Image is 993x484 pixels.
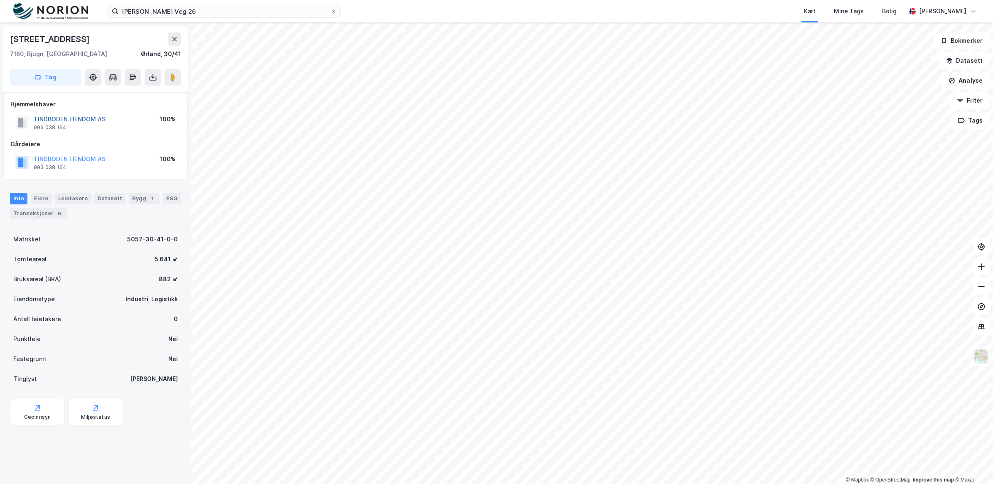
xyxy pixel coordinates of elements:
div: Eiere [31,193,52,204]
div: Industri, Logistikk [125,294,178,304]
div: Transaksjoner [10,208,67,219]
div: Punktleie [13,334,41,344]
div: 100% [160,114,176,124]
div: 1 [148,194,156,203]
div: Ørland, 30/41 [141,49,181,59]
div: Kontrollprogram for chat [951,444,993,484]
div: ESG [163,193,181,204]
div: Bolig [882,6,897,16]
div: Matrikkel [13,234,40,244]
div: 0 [174,314,178,324]
div: Datasett [94,193,125,204]
div: Nei [168,334,178,344]
input: Søk på adresse, matrikkel, gårdeiere, leietakere eller personer [118,5,330,17]
div: 6 [55,209,64,218]
div: Mine Tags [834,6,864,16]
div: Geoinnsyn [24,414,51,420]
div: Kart [804,6,816,16]
div: 100% [160,154,176,164]
div: 993 038 164 [34,124,66,131]
div: [STREET_ADDRESS] [10,32,91,46]
div: Bygg [129,193,160,204]
iframe: Chat Widget [951,444,993,484]
button: Tags [951,112,990,129]
div: [PERSON_NAME] [130,374,178,384]
a: OpenStreetMap [870,477,911,483]
div: Antall leietakere [13,314,61,324]
div: Miljøstatus [81,414,110,420]
div: 7160, Bjugn, [GEOGRAPHIC_DATA] [10,49,107,59]
div: Info [10,193,27,204]
a: Improve this map [913,477,954,483]
button: Filter [950,92,990,109]
button: Datasett [939,52,990,69]
div: Festegrunn [13,354,46,364]
div: Nei [168,354,178,364]
div: [PERSON_NAME] [919,6,966,16]
div: 882 ㎡ [159,274,178,284]
div: 5057-30-41-0-0 [127,234,178,244]
img: norion-logo.80e7a08dc31c2e691866.png [13,3,88,20]
button: Analyse [941,72,990,89]
img: Z [973,349,989,364]
a: Mapbox [846,477,869,483]
button: Bokmerker [934,32,990,49]
div: Bruksareal (BRA) [13,274,61,284]
div: Gårdeiere [10,139,181,149]
div: Tinglyst [13,374,37,384]
div: Hjemmelshaver [10,99,181,109]
div: 5 641 ㎡ [155,254,178,264]
button: Tag [10,69,81,86]
div: Tomteareal [13,254,47,264]
div: 993 038 164 [34,164,66,171]
div: Eiendomstype [13,294,55,304]
div: Leietakere [55,193,91,204]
